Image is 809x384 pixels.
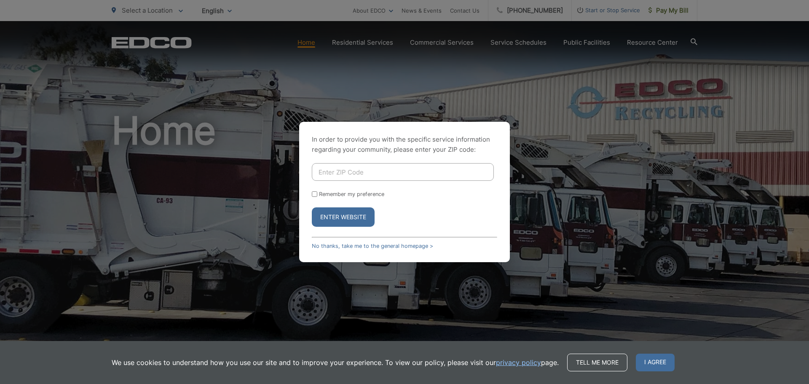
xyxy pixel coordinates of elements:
[312,134,497,155] p: In order to provide you with the specific service information regarding your community, please en...
[567,354,627,371] a: Tell me more
[319,191,384,197] label: Remember my preference
[636,354,675,371] span: I agree
[312,243,433,249] a: No thanks, take me to the general homepage >
[112,357,559,368] p: We use cookies to understand how you use our site and to improve your experience. To view our pol...
[496,357,541,368] a: privacy policy
[312,207,375,227] button: Enter Website
[312,163,494,181] input: Enter ZIP Code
